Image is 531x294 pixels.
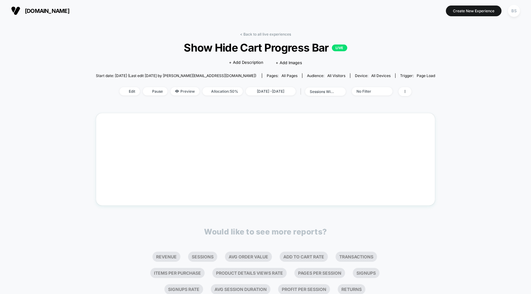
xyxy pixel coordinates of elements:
[204,227,327,236] p: Would like to see more reports?
[508,5,520,17] div: BS
[120,87,140,95] span: Edit
[9,6,71,16] button: [DOMAIN_NAME]
[356,89,381,94] div: No Filter
[310,89,334,94] div: sessions with impression
[212,268,287,278] li: Product Details Views Rate
[203,87,243,95] span: Allocation: 50%
[294,268,345,278] li: Pages Per Session
[350,73,395,78] span: Device:
[171,87,199,95] span: Preview
[336,252,377,262] li: Transactions
[25,8,69,14] span: [DOMAIN_NAME]
[225,252,272,262] li: Avg Order Value
[332,44,347,51] p: LIVE
[150,268,205,278] li: Items Per Purchase
[327,73,345,78] span: All Visitors
[246,87,296,95] span: [DATE] - [DATE]
[276,60,302,65] span: + Add Images
[417,73,435,78] span: Page Load
[267,73,297,78] div: Pages:
[240,32,291,37] a: < Back to all live experiences
[371,73,391,78] span: all devices
[96,73,256,78] span: Start date: [DATE] (Last edit [DATE] by [PERSON_NAME][EMAIL_ADDRESS][DOMAIN_NAME])
[188,252,217,262] li: Sessions
[229,60,263,66] span: + Add Description
[143,87,167,95] span: Pause
[400,73,435,78] div: Trigger:
[280,252,328,262] li: Add To Cart Rate
[152,252,180,262] li: Revenue
[11,6,20,15] img: Visually logo
[353,268,380,278] li: Signups
[446,6,502,16] button: Create New Experience
[281,73,297,78] span: all pages
[506,5,522,17] button: BS
[307,73,345,78] div: Audience:
[113,41,418,54] span: Show Hide Cart Progress Bar
[299,87,305,96] span: |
